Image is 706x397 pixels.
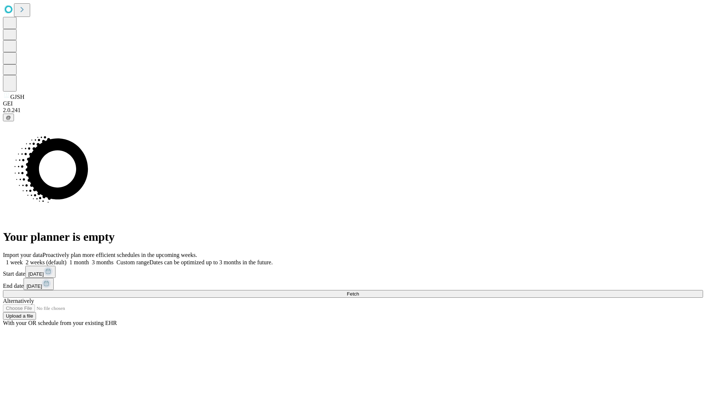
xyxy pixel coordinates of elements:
span: 1 week [6,259,23,265]
span: Custom range [117,259,149,265]
span: [DATE] [26,283,42,289]
div: GEI [3,100,703,107]
button: Fetch [3,290,703,298]
span: 3 months [92,259,114,265]
div: End date [3,278,703,290]
button: [DATE] [24,278,54,290]
span: 1 month [69,259,89,265]
span: Import your data [3,252,43,258]
div: Start date [3,266,703,278]
span: Alternatively [3,298,34,304]
span: [DATE] [28,271,44,277]
span: 2 weeks (default) [26,259,67,265]
span: With your OR schedule from your existing EHR [3,320,117,326]
button: Upload a file [3,312,36,320]
h1: Your planner is empty [3,230,703,244]
button: @ [3,114,14,121]
div: 2.0.241 [3,107,703,114]
span: Fetch [347,291,359,297]
span: @ [6,115,11,120]
span: Proactively plan more efficient schedules in the upcoming weeks. [43,252,197,258]
button: [DATE] [25,266,56,278]
span: Dates can be optimized up to 3 months in the future. [149,259,272,265]
span: GJSH [10,94,24,100]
